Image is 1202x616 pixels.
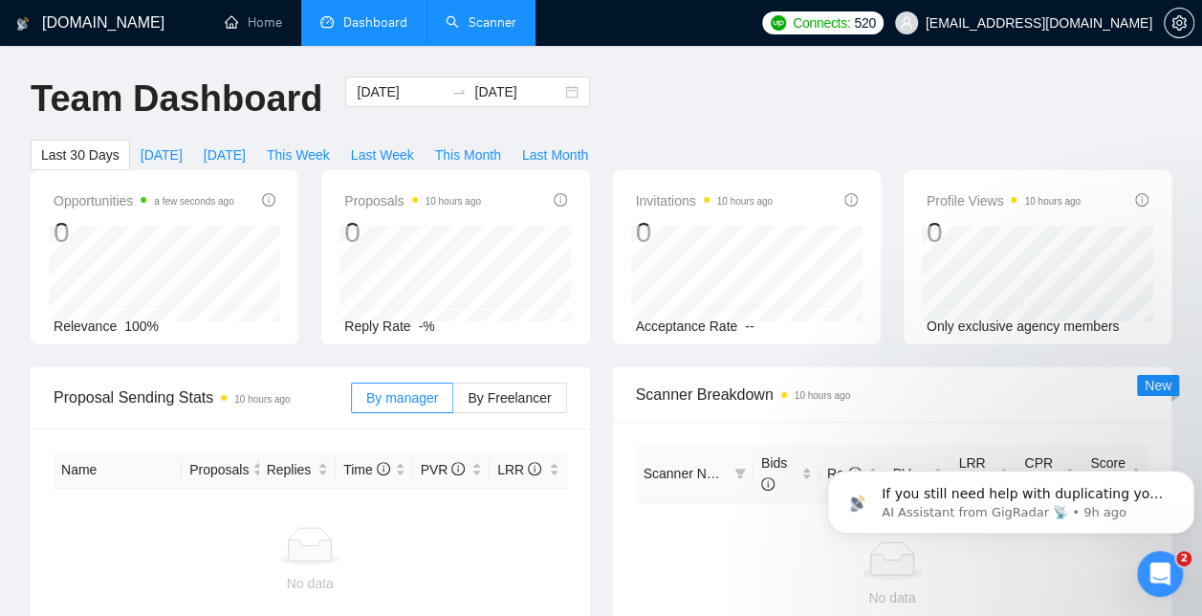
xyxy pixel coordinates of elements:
span: dashboard [320,15,334,29]
span: Terrible [46,123,73,150]
span: Great [181,123,208,150]
span: 520 [854,12,875,33]
button: Send a message… [328,447,359,477]
div: Can you duplicate a saved scanner [101,195,367,237]
th: Name [54,451,182,489]
div: AI Assistant from GigRadar 📡 says… [15,67,367,195]
span: Opportunities [54,189,234,212]
input: End date [474,81,561,102]
div: Can you duplicate a saved scanner [117,207,352,226]
span: 2 [1176,551,1191,566]
input: Start date [357,81,444,102]
span: filter [734,468,746,479]
button: setting [1164,8,1194,38]
span: By Freelancer [468,390,551,406]
span: Scroll badge [195,367,210,383]
span: Last Month [522,144,588,165]
b: My Scanners [76,411,172,427]
time: 10 hours ago [717,196,773,207]
div: No data [644,587,1142,608]
div: New messages divider [15,267,367,268]
span: setting [1165,15,1193,31]
button: Emoji picker [30,454,45,470]
button: Home [299,13,336,50]
button: Upload attachment [91,454,106,470]
span: info-circle [528,462,541,475]
button: Scroll to bottom [175,370,208,403]
span: New [1145,378,1171,393]
div: Here's how: [31,341,352,361]
textarea: Message… [16,414,366,447]
span: Bids [761,455,787,492]
span: info-circle [377,462,390,475]
span: to [451,84,467,99]
span: Proposal Sending Stats [54,385,351,409]
p: The team can also help [93,37,238,56]
span: swap-right [451,84,467,99]
span: Dashboard [343,14,407,31]
div: smc31810@gmail.com says… [15,195,367,253]
div: Close [336,13,370,48]
span: Relevance [54,319,117,334]
button: Gif picker [60,454,76,470]
span: Reply Rate [344,319,410,334]
span: Connects: [793,12,850,33]
img: upwork-logo.png [771,15,786,31]
th: Proposals [182,451,258,489]
span: -% [419,319,435,334]
span: info-circle [451,462,465,475]
span: info-circle [262,193,275,207]
span: Bad [91,123,118,150]
time: 10 hours ago [426,196,481,207]
span: info-circle [761,477,775,491]
div: 0 [636,214,773,251]
button: go back [12,13,49,50]
span: This Week [267,144,330,165]
span: Amazing [226,123,252,150]
span: Time [343,462,389,477]
img: Profile image for AI Assistant from GigRadar 📡 [55,16,85,47]
a: searchScanner [446,14,516,31]
time: 10 hours ago [795,390,850,401]
a: Source reference 8862140: [246,317,261,332]
iframe: Intercom notifications message [820,430,1202,564]
button: This Week [256,140,340,170]
span: By manager [366,390,438,406]
a: homeHome [225,14,282,31]
li: Select the scanner you want to duplicate from list [45,393,352,429]
button: [DATE] [130,140,193,170]
span: Profile Views [927,189,1081,212]
span: Last Week [351,144,414,165]
button: Last Week [340,140,425,170]
div: 0 [344,214,481,251]
h1: Team Dashboard [31,77,322,121]
img: logo [16,9,30,39]
span: This Month [435,144,501,165]
div: Yes, you can duplicate a saved scanner along with all its criteria and settings. [31,295,352,332]
span: Proposals [189,459,249,480]
button: [DATE] [193,140,256,170]
span: OK [136,123,163,150]
span: info-circle [1135,193,1148,207]
span: Replies [267,459,314,480]
span: Invitations [636,189,773,212]
button: Start recording [121,454,137,470]
a: setting [1164,15,1194,31]
span: [DATE] [141,144,183,165]
span: -- [745,319,754,334]
div: 0 [54,214,234,251]
span: PVR [421,462,466,477]
span: Acceptance Rate [636,319,738,334]
iframe: Intercom live chat [1137,551,1183,597]
span: 100% [124,319,159,334]
span: [DATE] [204,144,246,165]
span: Only exclusive agency members [927,319,1120,334]
button: This Month [425,140,512,170]
span: user [900,16,913,30]
div: 0 [927,214,1081,251]
time: a few seconds ago [154,196,233,207]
